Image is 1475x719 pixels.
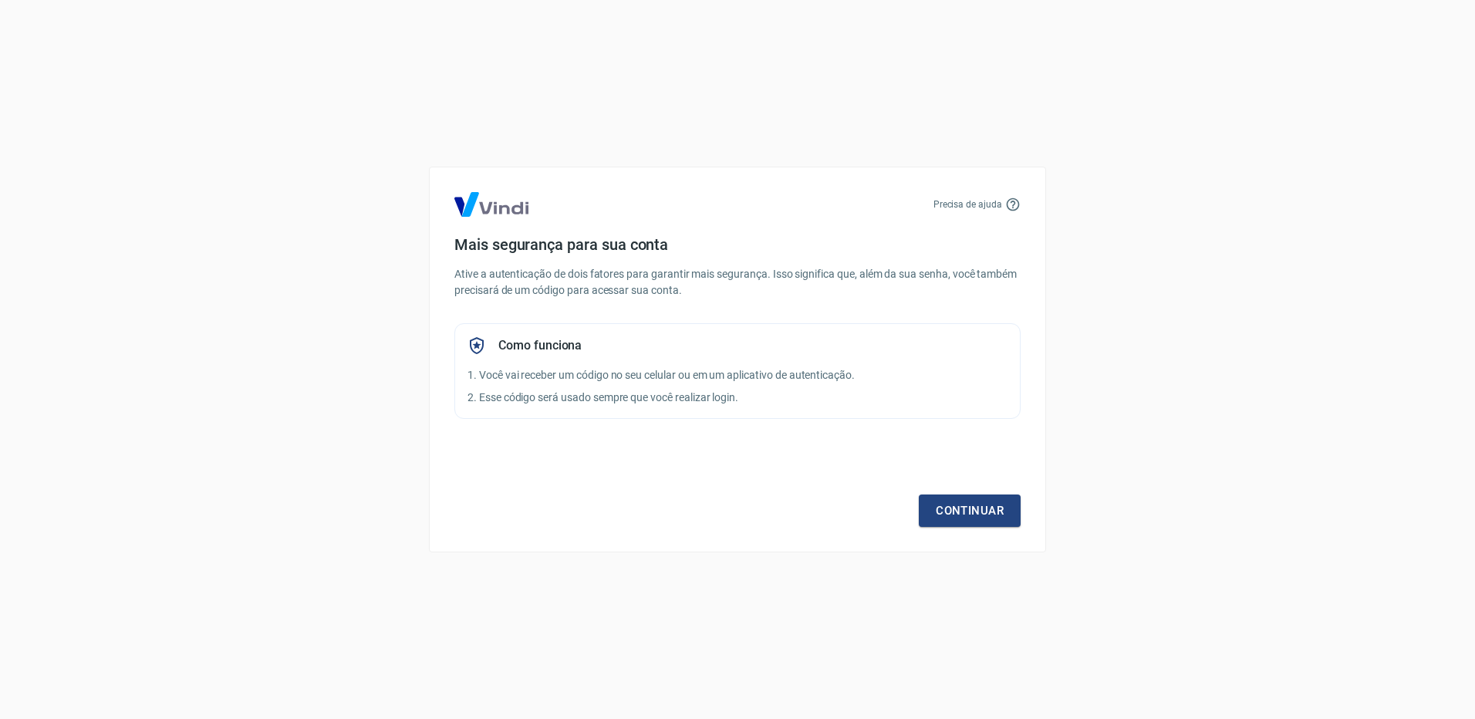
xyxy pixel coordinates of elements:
[454,266,1021,299] p: Ative a autenticação de dois fatores para garantir mais segurança. Isso significa que, além da su...
[919,495,1021,527] a: Continuar
[498,338,582,353] h5: Como funciona
[467,390,1008,406] p: 2. Esse código será usado sempre que você realizar login.
[467,367,1008,383] p: 1. Você vai receber um código no seu celular ou em um aplicativo de autenticação.
[933,197,1002,211] p: Precisa de ajuda
[454,192,528,217] img: Logo Vind
[454,235,1021,254] h4: Mais segurança para sua conta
